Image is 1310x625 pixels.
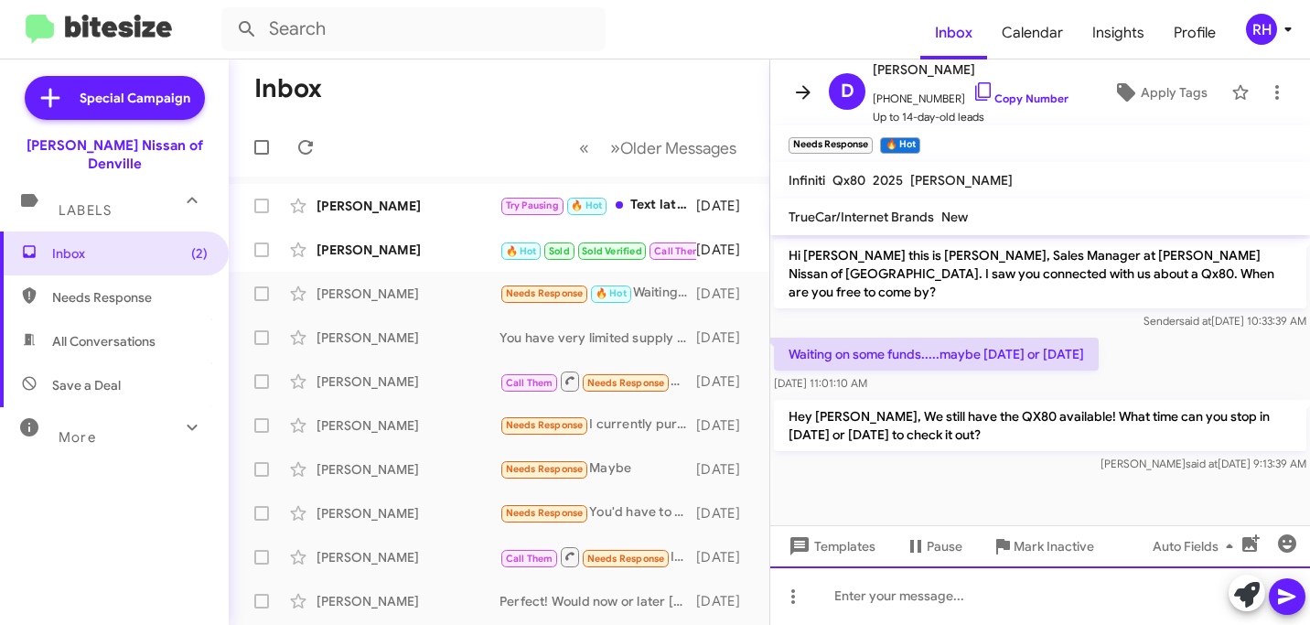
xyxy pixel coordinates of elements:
div: You have very limited supply of 2025 Q60 Sensory or Autograph. It's a shame. I live right around ... [499,329,696,347]
span: Up to 14-day-old leads [873,108,1068,126]
div: [DATE] [696,416,755,435]
div: [PERSON_NAME] [317,285,499,303]
div: Inbound Call [499,238,696,261]
span: [PERSON_NAME] [910,172,1013,189]
span: New [941,209,968,225]
span: Needs Response [506,463,584,475]
div: Perfect! Would now or later [DATE] work for you to bring in your vehicle in ? [499,592,696,610]
span: Sold Verified [582,245,642,257]
span: Needs Response [506,287,584,299]
span: Infiniti [789,172,825,189]
div: [DATE] [696,329,755,347]
div: [DATE] [696,285,755,303]
div: [PERSON_NAME] [317,197,499,215]
span: Apply Tags [1141,76,1208,109]
button: Pause [890,530,977,563]
div: [PERSON_NAME] [317,329,499,347]
div: [DATE] [696,197,755,215]
span: [PHONE_NUMBER] [873,81,1068,108]
span: Try Pausing [506,199,559,211]
div: Maybe [499,458,696,480]
span: 🔥 Hot [596,287,627,299]
div: [DATE] [696,460,755,479]
div: Waiting on some funds.....maybe [DATE] or [DATE] [499,283,696,304]
div: [PERSON_NAME] [317,548,499,566]
span: More [59,429,96,446]
a: Calendar [987,6,1078,59]
button: Templates [770,530,890,563]
h1: Inbox [254,74,322,103]
button: Previous [568,129,600,167]
div: [DATE] [696,372,755,391]
div: You'd have to make me an offer I couldn't refuse, especially to come all the way back to [US_STATE]. [499,502,696,523]
a: Special Campaign [25,76,205,120]
a: Profile [1159,6,1230,59]
span: said at [1179,314,1211,328]
span: Call Them [506,377,553,389]
span: Qx80 [832,172,865,189]
span: Needs Response [506,419,584,431]
span: TrueCar/Internet Brands [789,209,934,225]
div: [DATE] [696,592,755,610]
span: said at [1186,457,1218,470]
span: [DATE] 11:01:10 AM [774,376,867,390]
span: Save a Deal [52,376,121,394]
small: 🔥 Hot [880,137,919,154]
span: Needs Response [52,288,208,307]
div: [PERSON_NAME] [317,504,499,523]
a: Inbox [920,6,987,59]
span: [PERSON_NAME] [DATE] 9:13:39 AM [1101,457,1306,470]
p: Hey [PERSON_NAME], We still have the QX80 available! What time can you stop in [DATE] or [DATE] t... [774,400,1306,451]
span: D [841,77,854,106]
div: I currently purchased a 2023 Nissan Ultima turbo from you guys and I've been having nonstop issue... [499,415,696,436]
span: Auto Fields [1153,530,1240,563]
p: Waiting on some funds.....maybe [DATE] or [DATE] [774,338,1099,371]
span: 🔥 Hot [571,199,602,211]
small: Needs Response [789,137,873,154]
div: RH [1246,14,1277,45]
span: Call Them [506,553,553,565]
div: [DATE] [696,548,755,566]
a: Insights [1078,6,1159,59]
span: Needs Response [587,553,665,565]
button: Auto Fields [1138,530,1255,563]
button: Apply Tags [1097,76,1222,109]
span: Call Them [654,245,702,257]
span: (2) [191,244,208,263]
input: Search [221,7,606,51]
div: [PERSON_NAME] [317,592,499,610]
span: 🔥 Hot [506,245,537,257]
div: [PERSON_NAME] [317,372,499,391]
span: Templates [785,530,875,563]
div: [DATE] [696,504,755,523]
div: [DATE] [696,241,755,259]
span: Needs Response [506,507,584,519]
span: Older Messages [620,138,736,158]
div: [PERSON_NAME] [317,416,499,435]
div: Text later [DATE] to confirm 👍 [499,195,696,216]
span: Special Campaign [80,89,190,107]
span: » [610,136,620,159]
span: Sold [549,245,570,257]
span: Labels [59,202,112,219]
button: RH [1230,14,1290,45]
span: 2025 [873,172,903,189]
p: Hi [PERSON_NAME] this is [PERSON_NAME], Sales Manager at [PERSON_NAME] Nissan of [GEOGRAPHIC_DATA... [774,239,1306,308]
span: Mark Inactive [1014,530,1094,563]
span: Inbox [52,244,208,263]
div: [PERSON_NAME] [317,241,499,259]
span: Pause [927,530,962,563]
span: All Conversations [52,332,156,350]
span: Needs Response [587,377,665,389]
div: Inbound Call [499,545,696,568]
button: Mark Inactive [977,530,1109,563]
button: Next [599,129,747,167]
nav: Page navigation example [569,129,747,167]
div: Can you please call me thank you [499,370,696,393]
div: [PERSON_NAME] [317,460,499,479]
span: Sender [DATE] 10:33:39 AM [1144,314,1306,328]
